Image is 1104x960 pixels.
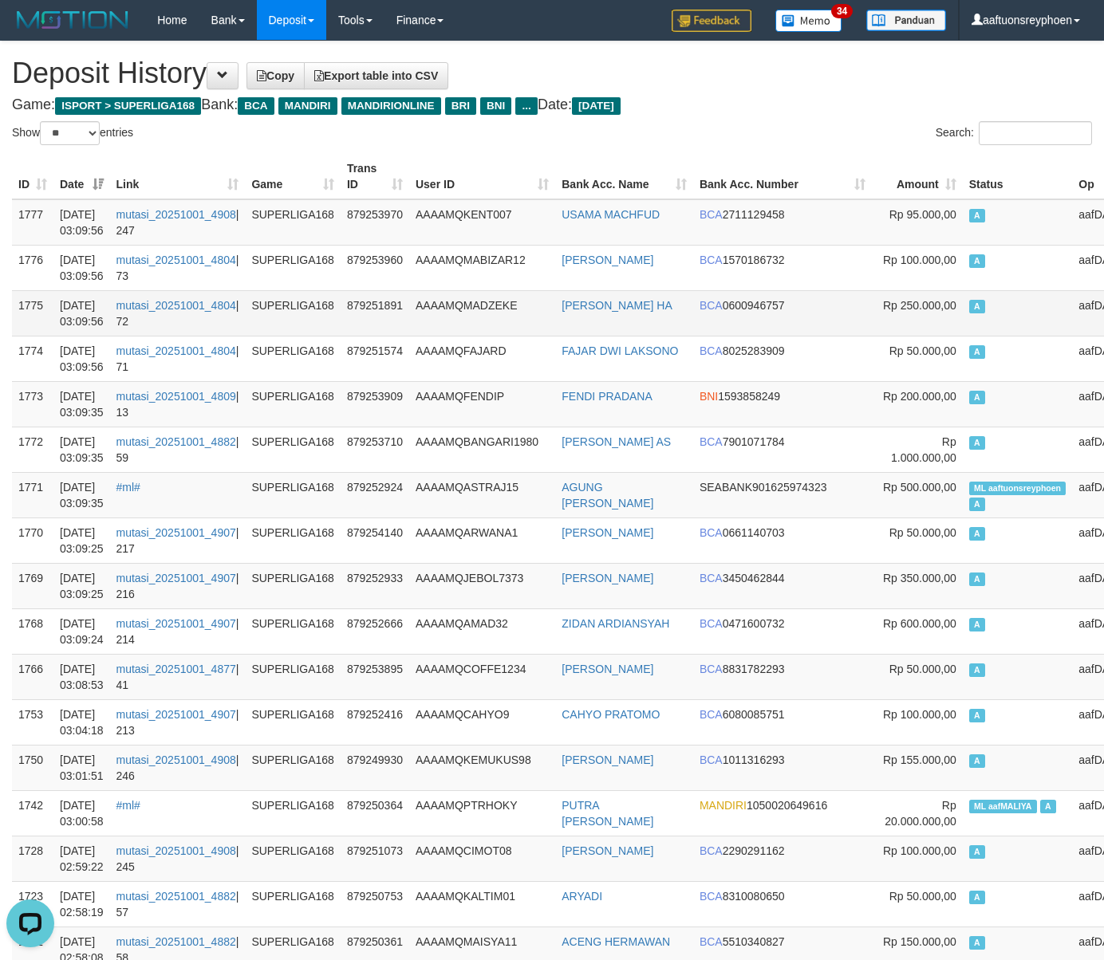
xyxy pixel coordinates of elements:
[700,663,723,675] span: BCA
[700,435,723,448] span: BCA
[409,563,555,608] td: AAAAMQJEBOL7373
[700,617,723,630] span: BCA
[969,209,985,222] span: Approved
[700,481,752,494] span: SEABANK
[409,517,555,563] td: AAAAMQARWANA1
[700,890,723,903] span: BCA
[245,881,341,927] td: SUPERLIGA168
[889,663,956,675] span: Rp 50.000,00
[1040,800,1056,813] span: Approved
[116,344,236,357] a: mutasi_20251001_4804
[562,708,660,721] a: CAHYO PRATOMO
[245,336,341,381] td: SUPERLIGA168
[12,381,53,427] td: 1773
[53,336,110,381] td: [DATE] 03:09:56
[238,97,274,115] span: BCA
[116,254,236,266] a: mutasi_20251001_4804
[693,154,873,199] th: Bank Acc. Number: activate to sort column ascending
[963,154,1073,199] th: Status
[883,844,956,857] span: Rp 100.000,00
[116,890,236,903] a: mutasi_20251001_4882
[969,754,985,768] span: Approved
[672,10,751,32] img: Feedback.jpg
[409,699,555,745] td: AAAAMQCAHYO9
[341,381,409,427] td: 879253909
[693,881,873,927] td: 8310080650
[12,121,133,145] label: Show entries
[12,97,1092,113] h4: Game: Bank: Date:
[693,199,873,246] td: 2711129458
[341,608,409,654] td: 879252666
[341,290,409,336] td: 879251891
[480,97,511,115] span: BNI
[245,563,341,608] td: SUPERLIGA168
[883,617,956,630] span: Rp 600.000,00
[12,472,53,517] td: 1771
[110,245,246,290] td: | 73
[53,381,110,427] td: [DATE] 03:09:35
[693,745,873,790] td: 1011316293
[110,336,246,381] td: | 71
[883,299,956,312] span: Rp 250.000,00
[409,881,555,927] td: AAAAMQKALTIM01
[562,390,653,403] a: FENDI PRADANA
[116,753,236,766] a: mutasi_20251001_4908
[341,427,409,472] td: 879253710
[409,154,555,199] th: User ID: activate to sort column ascending
[245,245,341,290] td: SUPERLIGA168
[246,62,305,89] a: Copy
[979,121,1092,145] input: Search:
[562,299,672,312] a: [PERSON_NAME] HA
[969,498,985,511] span: Approved
[562,344,678,357] a: FAJAR DWI LAKSONO
[12,427,53,472] td: 1772
[245,381,341,427] td: SUPERLIGA168
[341,472,409,517] td: 879252924
[53,654,110,699] td: [DATE] 03:08:53
[936,121,1092,145] label: Search:
[245,790,341,836] td: SUPERLIGA168
[562,208,660,221] a: USAMA MACHFUD
[53,608,110,654] td: [DATE] 03:09:24
[341,745,409,790] td: 879249930
[116,617,236,630] a: mutasi_20251001_4907
[341,517,409,563] td: 879254140
[116,844,236,857] a: mutasi_20251001_4908
[700,708,723,721] span: BCA
[883,753,956,766] span: Rp 155.000,00
[693,563,873,608] td: 3450462844
[116,663,236,675] a: mutasi_20251001_4877
[110,563,246,608] td: | 216
[12,608,53,654] td: 1768
[409,654,555,699] td: AAAAMQCOFFE1234
[53,154,110,199] th: Date: activate to sort column ascending
[53,199,110,246] td: [DATE] 03:09:56
[969,936,985,950] span: Approved
[693,608,873,654] td: 0471600732
[53,790,110,836] td: [DATE] 03:00:58
[110,381,246,427] td: | 13
[562,481,653,510] a: AGUNG [PERSON_NAME]
[700,799,747,812] span: MANDIRI
[341,836,409,881] td: 879251073
[245,654,341,699] td: SUPERLIGA168
[693,472,873,517] td: 901625974323
[831,4,853,18] span: 34
[116,708,236,721] a: mutasi_20251001_4907
[969,891,985,904] span: Approved
[562,617,669,630] a: ZIDAN ARDIANSYAH
[562,572,653,584] a: [PERSON_NAME]
[883,481,956,494] span: Rp 500.000,00
[409,245,555,290] td: AAAAMQMABIZAR12
[969,391,985,404] span: Approved
[12,8,133,32] img: MOTION_logo.png
[110,745,246,790] td: | 246
[889,344,956,357] span: Rp 50.000,00
[245,199,341,246] td: SUPERLIGA168
[110,654,246,699] td: | 41
[341,336,409,381] td: 879251574
[245,290,341,336] td: SUPERLIGA168
[969,436,985,450] span: Approved
[341,699,409,745] td: 879252416
[872,154,962,199] th: Amount: activate to sort column ascending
